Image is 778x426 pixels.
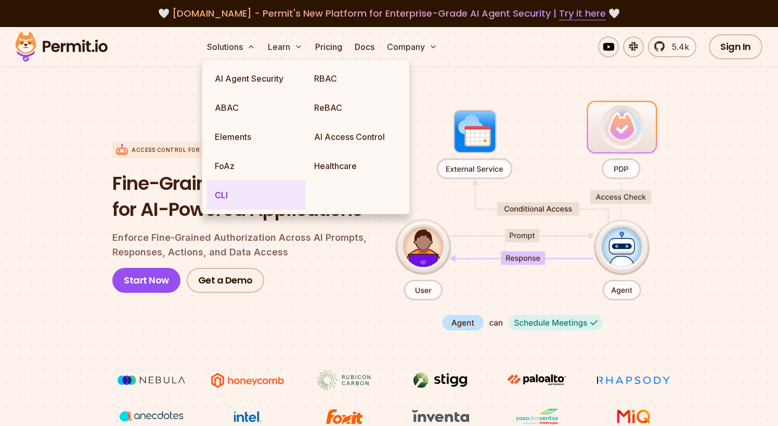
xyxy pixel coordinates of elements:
[112,268,180,293] a: Start Now
[112,370,190,390] img: Nebula
[594,370,672,390] img: Rhapsody Health
[206,151,306,180] a: FoAz
[172,7,606,20] span: [DOMAIN_NAME] - Permit's New Platform for Enterprise-Grade AI Agent Security |
[112,407,190,426] img: vega
[498,370,576,389] img: paloalto
[709,34,762,59] a: Sign In
[559,7,606,20] a: Try it here
[206,64,306,93] a: AI Agent Security
[187,268,264,293] a: Get a Demo
[206,93,306,122] a: ABAC
[311,36,346,57] a: Pricing
[10,29,112,64] img: Permit logo
[666,41,689,53] span: 5.4k
[264,36,307,57] button: Learn
[112,230,379,260] p: Enforce Fine-Grained Authorization Across AI Prompts, Responses, Actions, and Data Access
[306,122,405,151] a: AI Access Control
[401,407,479,425] img: inventa
[203,36,260,57] button: Solutions
[401,370,479,390] img: Stigg
[306,151,405,180] a: Healthcare
[112,171,379,222] h1: Fine-Grained Permissions for AI-Powered Applications
[209,370,287,390] img: Honeycomb
[305,370,383,390] img: Rubicon
[306,93,405,122] a: ReBAC
[132,146,238,154] p: Access control for AI Identity
[351,36,379,57] a: Docs
[25,6,753,21] div: 🤍 🤍
[306,64,405,93] a: RBAC
[648,36,696,57] a: 5.4k
[206,122,306,151] a: Elements
[383,36,442,57] button: Company
[206,180,306,210] a: CLI
[598,408,668,425] img: MIQ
